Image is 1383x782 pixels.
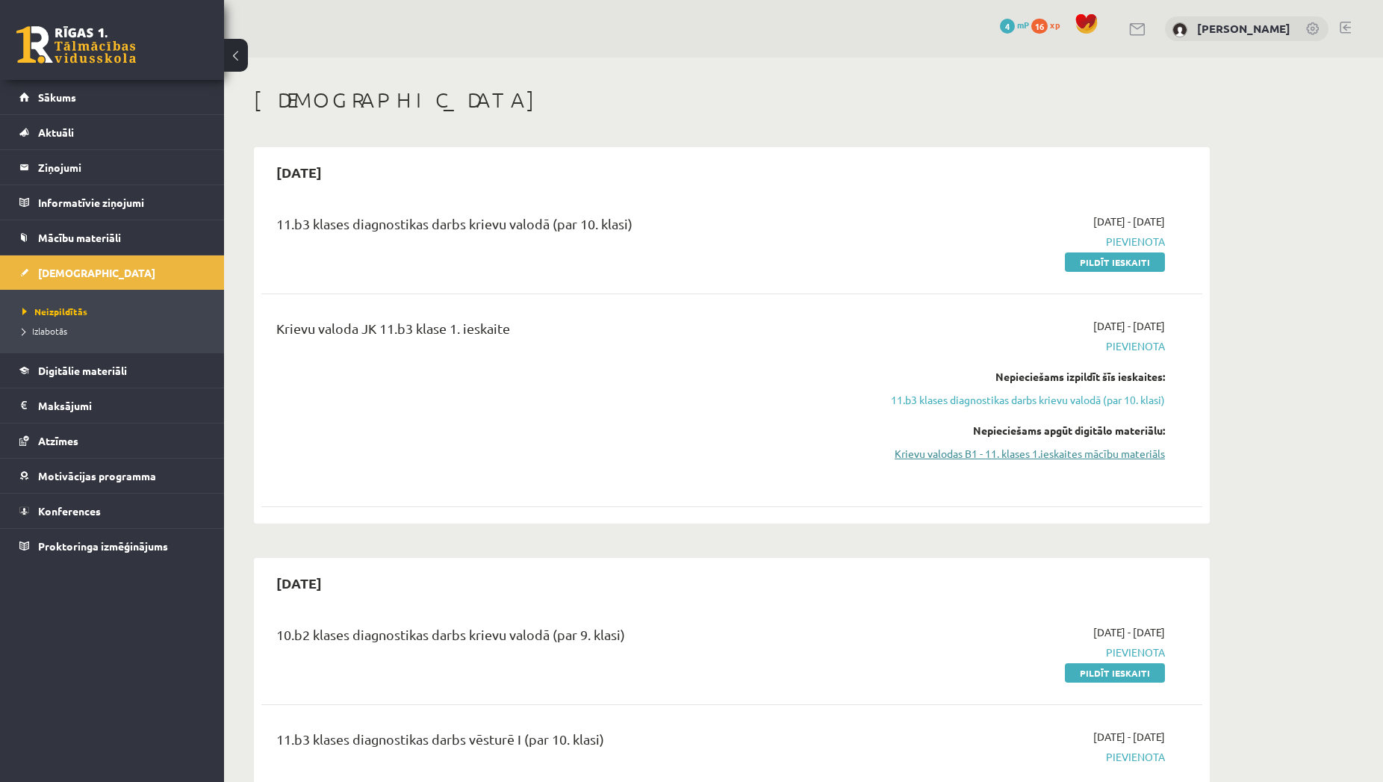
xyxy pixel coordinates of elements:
a: Pildīt ieskaiti [1065,252,1165,272]
div: Nepieciešams apgūt digitālo materiālu: [883,423,1165,438]
span: [DATE] - [DATE] [1093,729,1165,745]
span: Pievienota [883,338,1165,354]
a: Neizpildītās [22,305,209,318]
span: 16 [1031,19,1048,34]
span: Pievienota [883,234,1165,249]
img: Sabīne Straupeniece [1172,22,1187,37]
div: Nepieciešams izpildīt šīs ieskaites: [883,369,1165,385]
span: Konferences [38,504,101,518]
a: Digitālie materiāli [19,353,205,388]
span: [DATE] - [DATE] [1093,624,1165,640]
span: Motivācijas programma [38,469,156,482]
a: Pildīt ieskaiti [1065,663,1165,683]
a: [PERSON_NAME] [1197,21,1290,36]
a: 4 mP [1000,19,1029,31]
span: [DATE] - [DATE] [1093,318,1165,334]
span: 4 [1000,19,1015,34]
span: Aktuāli [38,125,74,139]
a: 16 xp [1031,19,1067,31]
a: Izlabotās [22,324,209,338]
span: mP [1017,19,1029,31]
span: Digitālie materiāli [38,364,127,377]
a: Maksājumi [19,388,205,423]
span: [DATE] - [DATE] [1093,214,1165,229]
div: Krievu valoda JK 11.b3 klase 1. ieskaite [276,318,861,346]
span: xp [1050,19,1060,31]
legend: Informatīvie ziņojumi [38,185,205,220]
div: 10.b2 klases diagnostikas darbs krievu valodā (par 9. klasi) [276,624,861,652]
span: Proktoringa izmēģinājums [38,539,168,553]
h1: [DEMOGRAPHIC_DATA] [254,87,1210,113]
a: Konferences [19,494,205,528]
div: 11.b3 klases diagnostikas darbs krievu valodā (par 10. klasi) [276,214,861,241]
legend: Maksājumi [38,388,205,423]
a: Atzīmes [19,423,205,458]
legend: Ziņojumi [38,150,205,184]
span: Neizpildītās [22,305,87,317]
h2: [DATE] [261,565,337,601]
a: [DEMOGRAPHIC_DATA] [19,255,205,290]
a: Aktuāli [19,115,205,149]
div: 11.b3 klases diagnostikas darbs vēsturē I (par 10. klasi) [276,729,861,757]
a: Mācību materiāli [19,220,205,255]
a: Motivācijas programma [19,459,205,493]
a: Informatīvie ziņojumi [19,185,205,220]
a: Sākums [19,80,205,114]
h2: [DATE] [261,155,337,190]
span: Izlabotās [22,325,67,337]
span: Mācību materiāli [38,231,121,244]
a: Proktoringa izmēģinājums [19,529,205,563]
span: Pievienota [883,645,1165,660]
a: Ziņojumi [19,150,205,184]
span: [DEMOGRAPHIC_DATA] [38,266,155,279]
a: Rīgas 1. Tālmācības vidusskola [16,26,136,63]
span: Pievienota [883,749,1165,765]
a: Krievu valodas B1 - 11. klases 1.ieskaites mācību materiāls [883,446,1165,462]
span: Atzīmes [38,434,78,447]
a: 11.b3 klases diagnostikas darbs krievu valodā (par 10. klasi) [883,392,1165,408]
span: Sākums [38,90,76,104]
